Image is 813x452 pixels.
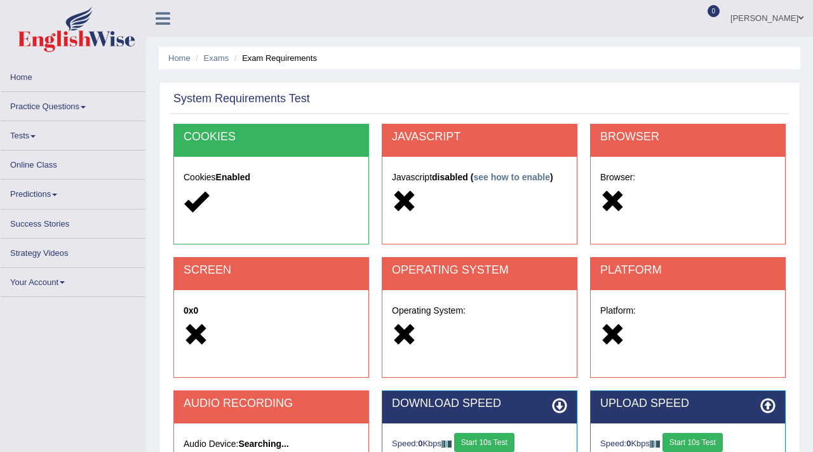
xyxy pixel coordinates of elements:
[168,53,191,63] a: Home
[626,439,631,448] strong: 0
[204,53,229,63] a: Exams
[1,150,145,175] a: Online Class
[600,173,776,182] h5: Browser:
[173,93,310,105] h2: System Requirements Test
[600,397,776,410] h2: UPLOAD SPEED
[184,305,198,316] strong: 0x0
[392,397,567,410] h2: DOWNLOAD SPEED
[1,239,145,263] a: Strategy Videos
[392,131,567,143] h2: JAVASCRIPT
[238,439,288,449] strong: Searching...
[184,397,359,410] h2: AUDIO RECORDING
[418,439,422,448] strong: 0
[184,264,359,277] h2: SCREEN
[1,268,145,293] a: Your Account
[441,441,452,448] img: ajax-loader-fb-connection.gif
[1,180,145,204] a: Predictions
[1,209,145,234] a: Success Stories
[432,172,553,182] strong: disabled ( )
[231,52,317,64] li: Exam Requirements
[392,173,567,182] h5: Javascript
[216,172,250,182] strong: Enabled
[454,433,514,452] button: Start 10s Test
[600,264,776,277] h2: PLATFORM
[650,441,660,448] img: ajax-loader-fb-connection.gif
[473,172,550,182] a: see how to enable
[1,121,145,146] a: Tests
[708,5,720,17] span: 0
[662,433,723,452] button: Start 10s Test
[184,439,359,449] h5: Audio Device:
[1,63,145,88] a: Home
[184,173,359,182] h5: Cookies
[392,264,567,277] h2: OPERATING SYSTEM
[600,306,776,316] h5: Platform:
[1,92,145,117] a: Practice Questions
[184,131,359,143] h2: COOKIES
[392,306,567,316] h5: Operating System:
[600,131,776,143] h2: BROWSER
